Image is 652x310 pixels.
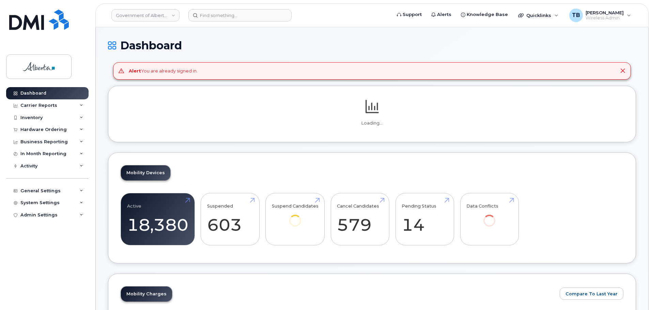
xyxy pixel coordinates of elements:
p: Loading... [121,120,623,126]
a: Suspend Candidates [272,197,319,236]
a: Mobility Devices [121,165,170,180]
a: Active 18,380 [127,197,188,242]
div: You are already signed in. [129,68,198,74]
a: Cancel Candidates 579 [337,197,383,242]
button: Compare To Last Year [560,288,623,300]
h1: Dashboard [108,39,636,51]
a: Suspended 603 [207,197,253,242]
a: Data Conflicts [466,197,512,236]
strong: Alert [129,68,141,74]
a: Pending Status 14 [402,197,448,242]
span: Compare To Last Year [565,291,618,297]
a: Mobility Charges [121,287,172,301]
